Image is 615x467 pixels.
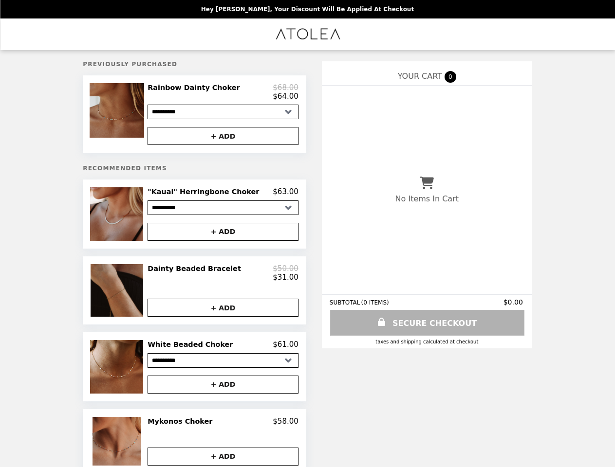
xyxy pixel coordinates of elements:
img: Rainbow Dainty Choker [90,83,147,138]
button: + ADD [148,223,298,241]
p: $50.00 [273,264,298,273]
p: $31.00 [273,273,298,282]
span: SUBTOTAL [330,299,361,306]
h5: Recommended Items [83,165,306,172]
img: Dainty Beaded Bracelet [91,264,146,317]
select: Select a product variant [148,105,298,119]
p: Hey [PERSON_NAME], your discount will be applied at checkout [201,6,414,13]
button: + ADD [148,299,298,317]
p: $63.00 [273,187,298,196]
span: 0 [445,71,456,83]
p: $61.00 [273,340,298,349]
h2: Rainbow Dainty Choker [148,83,243,92]
h2: "Kauai" Herringbone Choker [148,187,263,196]
h5: Previously Purchased [83,61,306,68]
p: No Items In Cart [395,194,459,203]
h2: Dainty Beaded Bracelet [148,264,245,273]
span: ( 0 ITEMS ) [361,299,389,306]
img: White Beaded Choker [90,340,146,393]
button: + ADD [148,376,298,394]
span: $0.00 [503,298,524,306]
img: "Kauai" Herringbone Choker [90,187,146,240]
select: Select a product variant [148,200,298,215]
p: $68.00 [273,83,298,92]
img: Brand Logo [274,24,341,44]
select: Select a product variant [148,353,298,368]
button: + ADD [148,127,298,145]
p: $64.00 [273,92,298,101]
button: + ADD [148,448,298,466]
span: YOUR CART [398,72,442,81]
p: $58.00 [273,417,298,426]
img: Mykonos Choker [93,417,144,466]
h2: White Beaded Choker [148,340,237,349]
h2: Mykonos Choker [148,417,216,426]
div: Taxes and Shipping calculated at checkout [330,339,524,344]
